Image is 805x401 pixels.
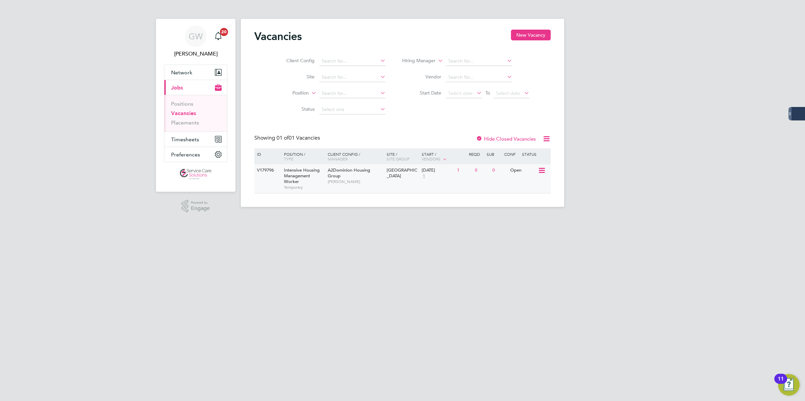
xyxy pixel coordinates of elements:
[387,167,417,179] span: [GEOGRAPHIC_DATA]
[270,90,309,97] label: Position
[473,164,491,177] div: 0
[220,28,228,36] span: 20
[455,164,473,177] div: 1
[164,50,227,58] span: George Westhead
[328,179,383,184] span: [PERSON_NAME]
[171,84,183,91] span: Jobs
[402,90,441,96] label: Start Date
[402,74,441,80] label: Vendor
[448,90,473,96] span: Select date
[326,148,385,165] div: Client Config /
[171,136,199,143] span: Timesheets
[496,90,520,96] span: Select date
[467,148,485,160] div: Reqd
[319,105,386,114] input: Select one
[778,374,800,396] button: Open Resource Center, 11 new notifications
[171,101,193,107] a: Positions
[171,69,192,76] span: Network
[156,19,235,192] nav: Main navigation
[164,132,227,147] button: Timesheets
[277,135,320,141] span: 01 Vacancies
[164,95,227,132] div: Jobs
[422,168,454,173] div: [DATE]
[446,73,512,82] input: Search for...
[476,136,536,142] label: Hide Closed Vacancies
[254,135,321,142] div: Showing
[319,89,386,98] input: Search for...
[511,30,551,40] button: New Vacancy
[491,164,508,177] div: 0
[319,57,386,66] input: Search for...
[483,88,492,97] span: To
[212,26,225,47] a: 20
[191,200,210,206] span: Powered by
[778,379,784,388] div: 11
[164,65,227,80] button: Network
[191,206,210,211] span: Engage
[422,156,441,161] span: Vendors
[277,135,289,141] span: 01 of
[279,148,326,165] div: Position /
[397,58,436,64] label: Hiring Manager
[182,200,210,213] a: Powered byEngage
[520,148,550,160] div: Status
[276,58,315,64] label: Client Config
[276,106,315,112] label: Status
[171,151,200,158] span: Preferences
[387,156,410,161] span: Site Group
[284,185,324,190] span: Temporary
[164,80,227,95] button: Jobs
[420,148,467,165] div: Start /
[485,148,503,160] div: Sub
[328,167,370,179] span: A2Dominion Housing Group
[171,110,196,116] a: Vacancies
[255,164,279,177] div: V179796
[171,119,199,126] a: Placements
[189,32,203,41] span: GW
[255,148,279,160] div: ID
[446,57,512,66] input: Search for...
[385,148,420,165] div: Site /
[284,167,320,184] span: Intensive Housing Management Worker
[319,73,386,82] input: Search for...
[254,30,302,43] h2: Vacancies
[503,148,520,160] div: Conf
[276,74,315,80] label: Site
[509,164,538,177] div: Open
[180,169,212,180] img: servicecare-logo-retina.png
[422,173,426,179] span: 1
[164,169,227,180] a: Go to home page
[284,156,293,161] span: Type
[164,26,227,58] a: GW[PERSON_NAME]
[164,147,227,162] button: Preferences
[328,156,348,161] span: Manager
